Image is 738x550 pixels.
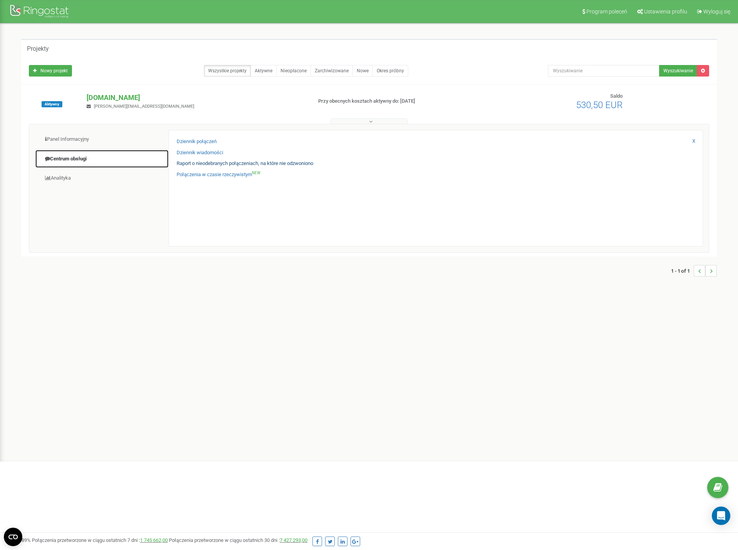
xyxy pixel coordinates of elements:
a: Dziennik wiadomości [177,149,223,157]
a: Zarchiwizowane [311,65,353,77]
button: Open CMP widget [4,528,22,546]
a: Dziennik połączeń [177,138,217,145]
a: Nowy projekt [29,65,72,77]
a: Okres próbny [372,65,408,77]
p: [DOMAIN_NAME] [87,93,306,103]
span: [PERSON_NAME][EMAIL_ADDRESS][DOMAIN_NAME] [94,104,194,109]
span: Ustawienia profilu [644,8,687,15]
a: Nowe [352,65,373,77]
p: Przy obecnych kosztach aktywny do: [DATE] [318,98,480,105]
span: 530,50 EUR [576,100,623,110]
a: X [692,138,695,145]
input: Wyszukiwanie [548,65,660,77]
span: Program poleceń [586,8,627,15]
button: Wyszukiwanie [659,65,697,77]
span: Aktywny [42,101,62,107]
sup: NEW [252,171,260,175]
h5: Projekty [27,45,49,52]
span: 1 - 1 of 1 [671,265,694,277]
a: Wszystkie projekty [204,65,251,77]
span: Saldo [610,93,623,99]
nav: ... [671,257,717,284]
a: Analityka [35,169,169,188]
a: Połączenia w czasie rzeczywistymNEW [177,171,260,178]
a: Nieopłacone [276,65,311,77]
a: Centrum obsługi [35,150,169,168]
a: Panel Informacyjny [35,130,169,149]
a: Raport o nieodebranych połączeniach, na które nie odzwoniono [177,160,313,167]
span: Wyloguj się [703,8,730,15]
a: Aktywne [250,65,277,77]
div: Open Intercom Messenger [712,507,730,525]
